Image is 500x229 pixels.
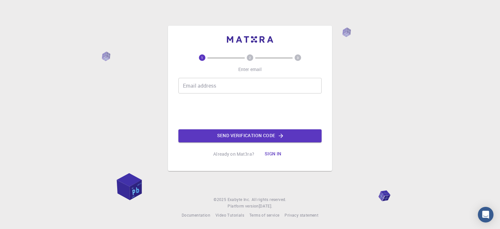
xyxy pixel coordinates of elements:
[178,129,322,142] button: Send verification code
[285,212,318,218] span: Privacy statement
[215,212,244,218] span: Video Tutorials
[249,212,279,219] a: Terms of service
[252,196,286,203] span: All rights reserved.
[249,55,251,60] text: 2
[259,203,272,208] span: [DATE] .
[228,196,250,203] a: Exabyte Inc.
[238,66,262,73] p: Enter email
[228,203,258,209] span: Platform version
[215,212,244,219] a: Video Tutorials
[182,212,210,219] a: Documentation
[228,197,250,202] span: Exabyte Inc.
[182,212,210,218] span: Documentation
[249,212,279,218] span: Terms of service
[259,203,272,209] a: [DATE].
[213,151,254,157] p: Already on Mat3ra?
[297,55,299,60] text: 3
[285,212,318,219] a: Privacy statement
[214,196,227,203] span: © 2025
[201,55,203,60] text: 1
[478,207,493,222] div: Open Intercom Messenger
[259,148,287,161] button: Sign in
[201,99,299,124] iframe: reCAPTCHA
